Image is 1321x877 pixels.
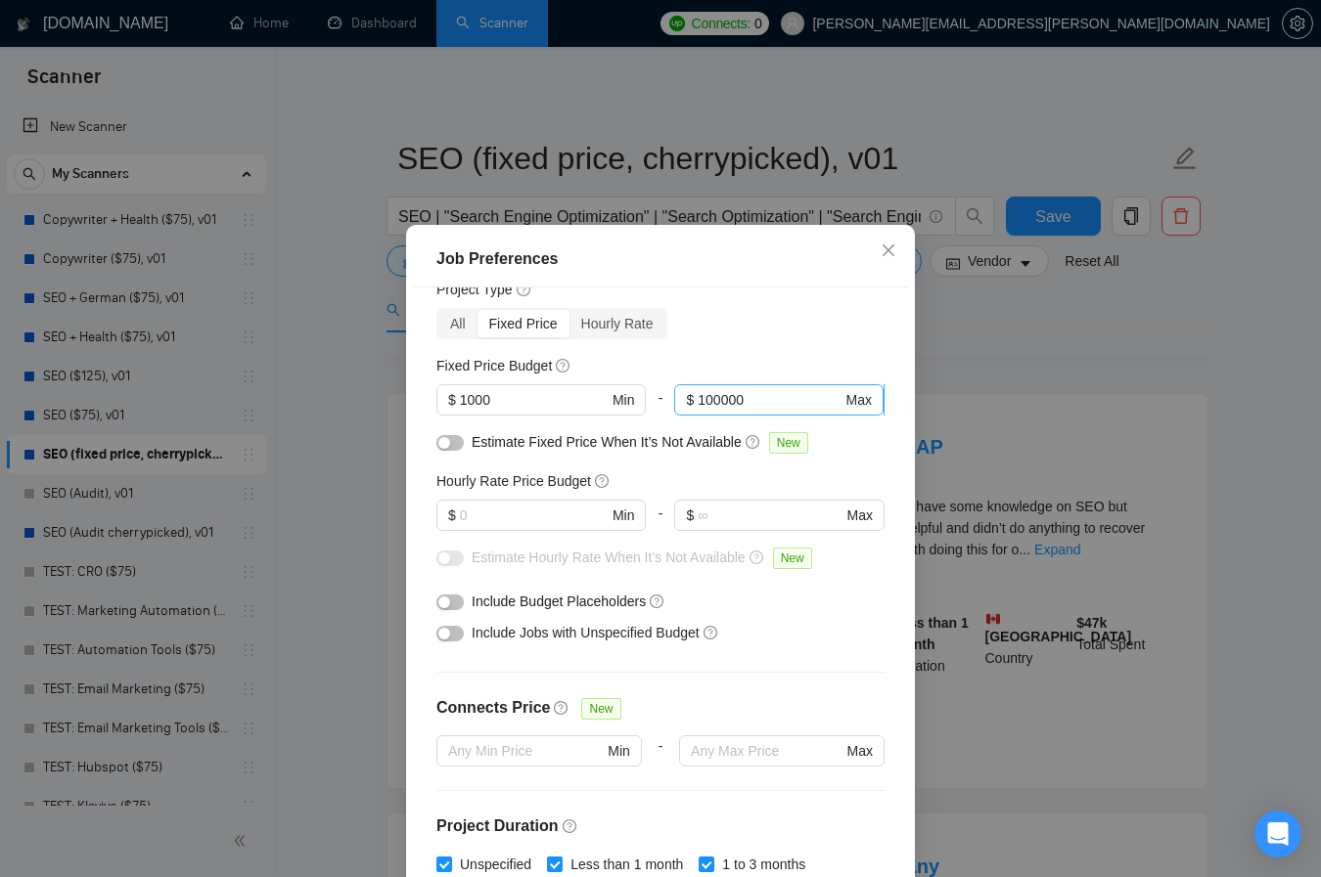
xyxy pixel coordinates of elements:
h4: Connects Price [436,696,550,720]
span: $ [686,504,694,526]
span: Estimate Fixed Price When It’s Not Available [472,434,742,450]
span: Max [847,740,873,762]
span: $ [686,389,694,411]
span: question-circle [704,625,719,640]
div: Open Intercom Messenger [1254,811,1301,857]
span: question-circle [563,818,578,834]
input: 0 [460,389,609,411]
h5: Hourly Rate Price Budget [436,470,591,492]
input: Any Max Price [691,740,843,762]
span: question-circle [556,358,571,373]
span: question-circle [595,473,611,489]
span: New [581,698,620,720]
div: All [438,310,478,337]
input: ∞ [698,389,842,411]
span: question-circle [554,700,569,716]
span: question-circle [746,434,761,450]
div: - [646,500,674,547]
span: Estimate Hourly Rate When It’s Not Available [472,549,746,565]
span: Min [613,389,635,411]
div: Job Preferences [436,247,885,271]
span: question-circle [517,282,532,297]
button: Close [862,225,915,278]
span: Min [608,740,630,762]
input: ∞ [698,504,843,526]
span: close [881,242,896,258]
span: Include Jobs with Unspecified Budget [472,625,700,640]
span: Include Budget Placeholders [472,593,646,609]
span: $ [448,389,456,411]
input: 0 [460,504,609,526]
span: Less than 1 month [563,854,691,875]
span: question-circle [650,593,665,609]
h5: Fixed Price Budget [436,355,552,376]
span: Min [613,504,635,526]
span: Max [847,504,873,526]
div: - [646,384,674,431]
h4: Project Duration [436,814,885,838]
input: Any Min Price [448,740,604,762]
div: - [642,735,679,790]
span: New [769,432,808,454]
span: New [773,548,812,569]
span: 1 to 3 months [714,854,813,875]
div: Hourly Rate [569,310,665,337]
h5: Project Type [436,279,513,300]
span: question-circle [750,549,765,565]
span: Max [846,389,872,411]
div: Fixed Price [478,310,569,337]
span: $ [448,504,456,526]
span: Unspecified [452,854,539,875]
